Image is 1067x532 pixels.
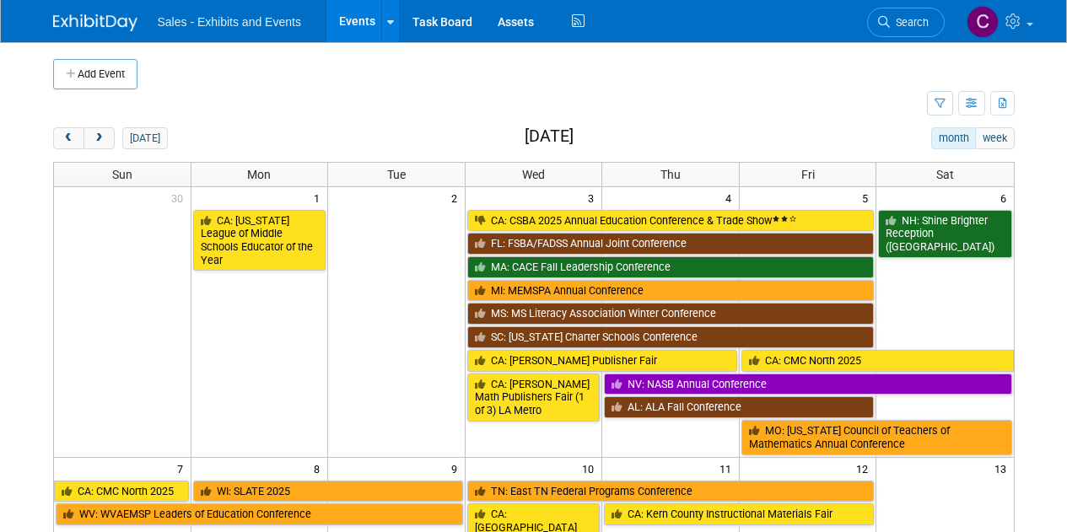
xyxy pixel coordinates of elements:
[467,233,875,255] a: FL: FSBA/FADSS Annual Joint Conference
[967,6,999,38] img: Christine Lurz
[467,326,875,348] a: SC: [US_STATE] Charter Schools Conference
[312,458,327,479] span: 8
[525,127,574,146] h2: [DATE]
[975,127,1014,149] button: week
[604,396,874,418] a: AL: ALA Fall Conference
[467,256,875,278] a: MA: CACE Fall Leadership Conference
[158,15,301,29] span: Sales - Exhibits and Events
[53,59,137,89] button: Add Event
[580,458,601,479] span: 10
[56,503,463,525] a: WV: WVAEMSP Leaders of Education Conference
[175,458,191,479] span: 7
[53,14,137,31] img: ExhibitDay
[467,481,875,502] a: TN: East TN Federal Programs Conference
[467,350,737,372] a: CA: [PERSON_NAME] Publisher Fair
[801,168,815,181] span: Fri
[931,127,976,149] button: month
[741,420,1012,454] a: MO: [US_STATE] Council of Teachers of Mathematics Annual Conference
[467,210,875,232] a: CA: CSBA 2025 Annual Education Conference & Trade Show
[878,210,1011,258] a: NH: Shine Brighter Reception ([GEOGRAPHIC_DATA])
[450,187,465,208] span: 2
[999,187,1014,208] span: 6
[724,187,739,208] span: 4
[387,168,406,181] span: Tue
[936,168,954,181] span: Sat
[193,210,326,271] a: CA: [US_STATE] League of Middle Schools Educator of the Year
[604,503,874,525] a: CA: Kern County Instructional Materials Fair
[660,168,681,181] span: Thu
[467,303,875,325] a: MS: MS Literacy Association Winter Conference
[170,187,191,208] span: 30
[84,127,115,149] button: next
[860,187,876,208] span: 5
[718,458,739,479] span: 11
[586,187,601,208] span: 3
[122,127,167,149] button: [DATE]
[312,187,327,208] span: 1
[193,481,463,502] a: WI: SLATE 2025
[993,458,1014,479] span: 13
[854,458,876,479] span: 12
[604,373,1011,395] a: NV: NASB Annual Conference
[741,350,1014,372] a: CA: CMC North 2025
[467,280,875,302] a: MI: MEMSPA Annual Conference
[450,458,465,479] span: 9
[522,168,545,181] span: Wed
[247,168,271,181] span: Mon
[53,127,84,149] button: prev
[467,373,601,422] a: CA: [PERSON_NAME] Math Publishers Fair (1 of 3) LA Metro
[867,8,945,37] a: Search
[54,481,189,502] a: CA: CMC North 2025
[112,168,132,181] span: Sun
[890,16,929,29] span: Search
